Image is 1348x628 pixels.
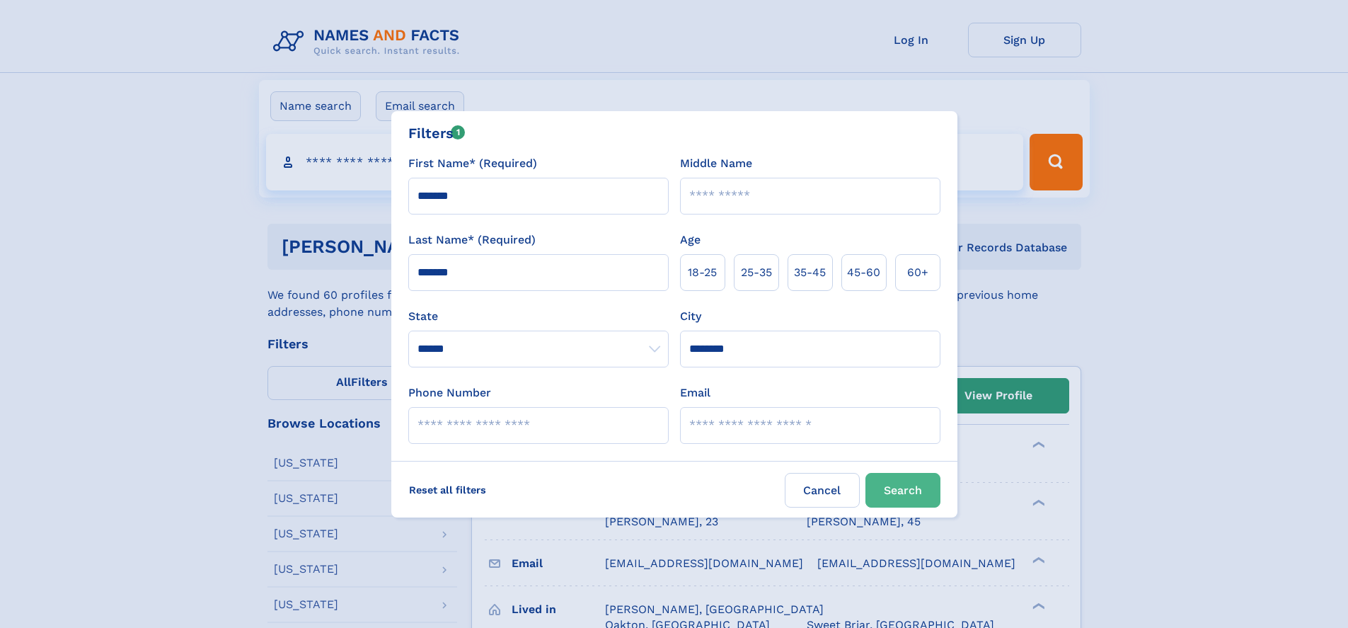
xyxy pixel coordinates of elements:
[680,384,710,401] label: Email
[907,264,928,281] span: 60+
[408,308,669,325] label: State
[688,264,717,281] span: 18‑25
[785,473,860,508] label: Cancel
[680,232,701,249] label: Age
[794,264,826,281] span: 35‑45
[400,473,495,507] label: Reset all filters
[408,232,536,249] label: Last Name* (Required)
[408,155,537,172] label: First Name* (Required)
[865,473,940,508] button: Search
[408,384,491,401] label: Phone Number
[680,308,701,325] label: City
[741,264,772,281] span: 25‑35
[680,155,752,172] label: Middle Name
[847,264,880,281] span: 45‑60
[408,122,466,144] div: Filters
